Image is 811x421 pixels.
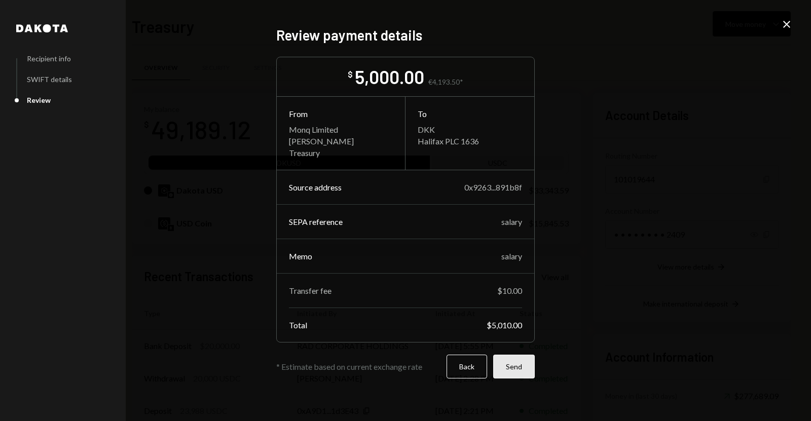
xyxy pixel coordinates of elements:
[289,286,331,295] div: Transfer fee
[289,320,307,330] div: Total
[289,182,342,192] div: Source address
[501,217,522,226] div: salary
[418,125,522,134] div: DKK
[276,362,440,371] div: * Estimate based on current exchange rate
[418,109,522,119] div: To
[289,109,393,119] div: From
[355,65,424,88] div: 5,000.00
[348,69,353,80] div: $
[487,320,522,330] div: $5,010.00
[464,182,522,192] div: 0x9263...891b8f
[289,251,312,261] div: Memo
[289,136,393,146] div: [PERSON_NAME]
[493,355,535,378] button: Send
[289,125,393,134] div: Monq Limited
[276,25,535,45] h2: Review payment details
[27,96,51,104] div: Review
[27,54,71,63] div: Recipient info
[289,148,393,158] div: Treasury
[447,355,487,378] button: Back
[501,251,522,261] div: salary
[497,286,522,295] div: $10.00
[428,78,463,86] div: €4,193.50*
[418,136,522,146] div: Halifax PLC 1636
[289,217,343,226] div: SEPA reference
[27,75,72,84] div: SWIFT details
